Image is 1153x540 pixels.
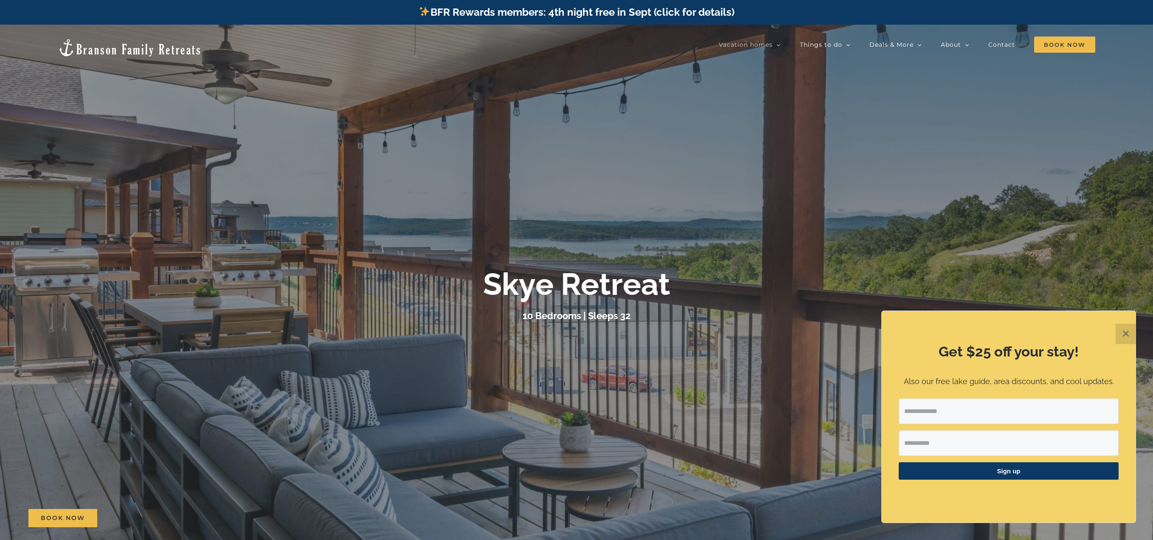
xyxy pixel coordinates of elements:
span: Book Now [1034,37,1095,53]
p: ​ [899,490,1119,499]
p: Also our free lake guide, area discounts, and cool updates. [899,376,1119,388]
input: First Name [899,430,1119,456]
span: Deals & More [869,42,914,48]
button: Sign up [899,462,1119,480]
span: Things to do [800,42,842,48]
b: Skye Retreat [483,266,670,302]
span: About [941,42,961,48]
input: Email Address [899,399,1119,424]
button: Close [1116,324,1136,344]
a: Deals & More [869,36,922,53]
a: Vacation homes [719,36,781,53]
img: Branson Family Retreats Logo [58,38,202,57]
h2: Get $25 off your stay! [899,342,1119,362]
span: Contact [988,42,1015,48]
a: Book Now [28,509,97,527]
h3: 10 Bedrooms | Sleeps 32 [523,310,630,321]
span: Vacation homes [719,42,773,48]
a: Contact [988,36,1015,53]
span: Book Now [41,515,85,522]
a: Things to do [800,36,850,53]
a: About [941,36,969,53]
nav: Main Menu [719,36,1095,53]
img: ✨ [419,6,430,17]
a: BFR Rewards members: 4th night free in Sept (click for details) [419,6,734,18]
